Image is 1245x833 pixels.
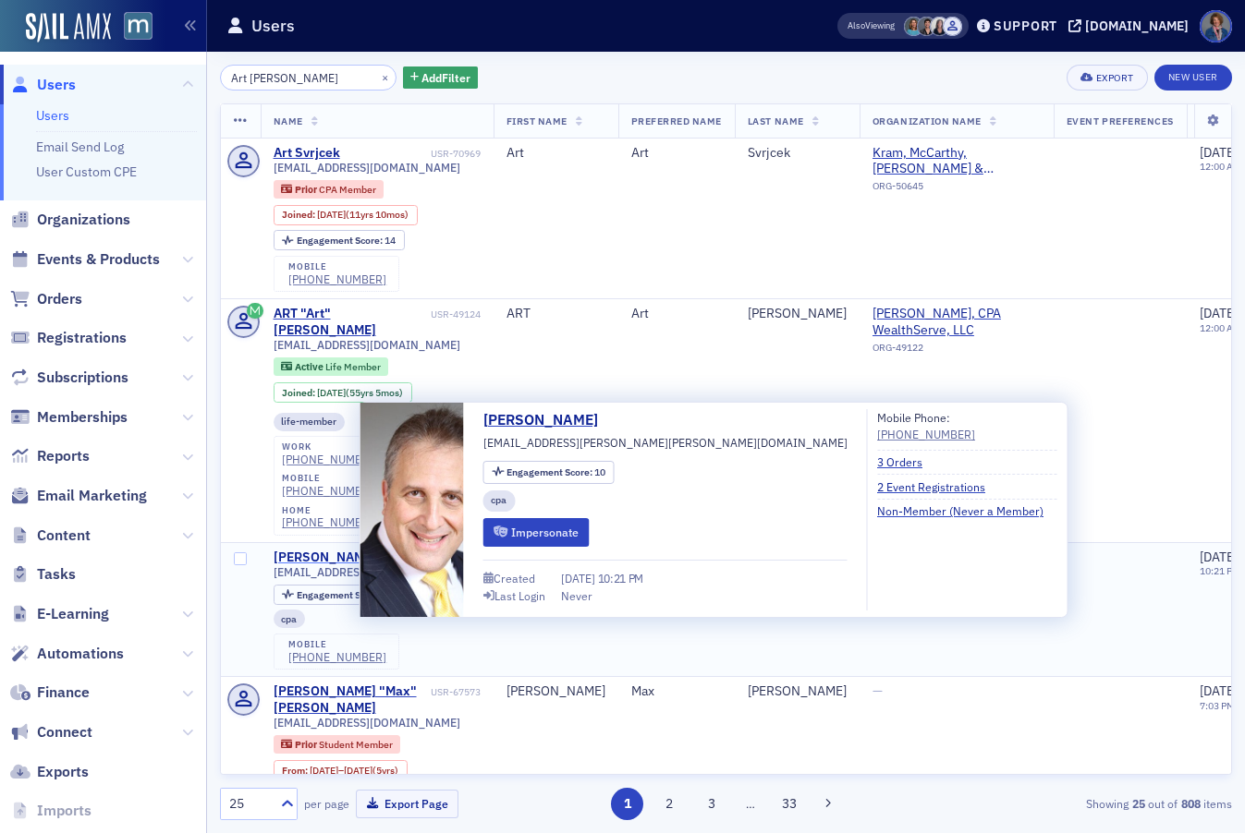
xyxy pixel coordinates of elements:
[631,683,722,700] div: Max
[37,644,124,664] span: Automations
[282,453,380,466] a: [PHONE_NUMBER]
[37,407,128,428] span: Memberships
[598,571,644,586] span: 10:21 PM
[695,788,727,820] button: 3
[274,338,460,352] span: [EMAIL_ADDRESS][DOMAIN_NAME]
[274,610,306,628] div: cpa
[274,585,405,605] div: Engagement Score: 10
[10,564,76,585] a: Tasks
[274,145,340,162] a: Art Svrjcek
[274,230,405,250] div: Engagement Score: 14
[274,413,346,431] div: life-member
[288,272,386,286] a: [PHONE_NUMBER]
[274,735,401,754] div: Prior: Prior: Student Member
[274,565,481,579] span: [EMAIL_ADDRESS][PERSON_NAME][PERSON_NAME][DOMAIN_NAME]
[561,587,592,604] div: Never
[877,453,936,470] a: 3 Orders
[738,795,763,812] span: …
[282,484,380,498] a: [PHONE_NUMBER]
[1129,795,1148,812] strong: 25
[37,722,92,742] span: Connect
[653,788,686,820] button: 2
[37,249,160,270] span: Events & Products
[317,387,403,399] div: (55yrs 5mos)
[325,360,381,373] span: Life Member
[295,183,319,196] span: Prior
[274,306,428,338] div: ART "Art" [PERSON_NAME]
[282,441,380,453] div: work
[37,75,76,95] span: Users
[282,387,317,399] span: Joined :
[274,161,460,175] span: [EMAIL_ADDRESS][DOMAIN_NAME]
[877,502,1057,519] a: Non-Member (Never a Member)
[873,682,883,699] span: —
[507,306,605,322] div: ART
[1200,682,1238,699] span: [DATE]
[317,208,346,221] span: [DATE]
[37,604,109,624] span: E-Learning
[10,446,90,466] a: Reports
[507,683,605,700] div: [PERSON_NAME]
[561,571,598,586] span: [DATE]
[1200,549,1238,565] span: [DATE]
[37,446,90,466] span: Reports
[748,683,847,700] div: [PERSON_NAME]
[1178,795,1203,812] strong: 808
[274,683,428,716] a: [PERSON_NAME] "Max" [PERSON_NAME]
[297,588,384,601] span: Engagement Score :
[319,738,393,751] span: Student Member
[10,682,90,703] a: Finance
[377,68,394,85] button: ×
[507,467,605,477] div: 10
[1200,321,1241,334] time: 12:00 AM
[877,478,999,495] a: 2 Event Registrations
[310,765,398,777] div: – (5yrs)
[297,235,396,246] div: 14
[288,650,386,664] a: [PHONE_NUMBER]
[37,801,92,821] span: Imports
[1067,65,1147,91] button: Export
[37,328,127,348] span: Registrations
[124,12,153,41] img: SailAMX
[10,210,130,230] a: Organizations
[310,764,338,777] span: [DATE]
[282,473,380,484] div: mobile
[631,115,722,127] span: Preferred Name
[1096,73,1134,83] div: Export
[1200,144,1238,161] span: [DATE]
[10,604,109,624] a: E-Learning
[873,145,1041,177] a: Kram, McCarthy, [PERSON_NAME] & [PERSON_NAME] LLC
[274,180,384,199] div: Prior: Prior: CPA Member
[873,306,1041,338] a: [PERSON_NAME], CPA WealthServe, LLC
[483,490,516,512] div: cpa
[873,342,1041,360] div: ORG-49122
[1067,115,1174,127] span: Event Preferences
[10,407,128,428] a: Memberships
[282,209,317,221] span: Joined :
[873,145,1041,177] span: Kram, McCarthy, Ayers & Frost LLC
[848,19,865,31] div: Also
[748,145,847,162] div: Svrjcek
[431,686,481,698] div: USR-67573
[483,409,612,431] a: [PERSON_NAME]
[748,115,804,127] span: Last Name
[304,795,349,812] label: per page
[1154,65,1232,91] a: New User
[494,573,535,584] div: Created
[1068,19,1195,32] button: [DOMAIN_NAME]
[37,682,90,703] span: Finance
[281,738,392,750] a: Prior Student Member
[356,790,458,818] button: Export Page
[37,762,89,782] span: Exports
[877,426,975,442] a: [PHONE_NUMBER]
[282,505,380,516] div: home
[483,434,848,451] span: [EMAIL_ADDRESS][PERSON_NAME][PERSON_NAME][DOMAIN_NAME]
[748,306,847,322] div: [PERSON_NAME]
[10,289,82,309] a: Orders
[343,148,481,160] div: USR-70969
